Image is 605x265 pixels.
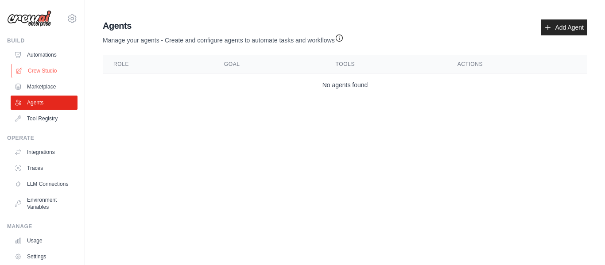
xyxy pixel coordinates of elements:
[7,223,78,230] div: Manage
[103,19,344,32] h2: Agents
[11,234,78,248] a: Usage
[12,64,78,78] a: Crew Studio
[11,193,78,214] a: Environment Variables
[11,250,78,264] a: Settings
[11,80,78,94] a: Marketplace
[11,177,78,191] a: LLM Connections
[103,32,344,45] p: Manage your agents - Create and configure agents to automate tasks and workflows
[11,48,78,62] a: Automations
[447,55,587,73] th: Actions
[213,55,325,73] th: Goal
[11,161,78,175] a: Traces
[11,96,78,110] a: Agents
[11,145,78,159] a: Integrations
[541,19,587,35] a: Add Agent
[103,55,213,73] th: Role
[7,134,78,142] div: Operate
[7,37,78,44] div: Build
[7,10,51,27] img: Logo
[325,55,447,73] th: Tools
[103,73,587,97] td: No agents found
[11,111,78,126] a: Tool Registry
